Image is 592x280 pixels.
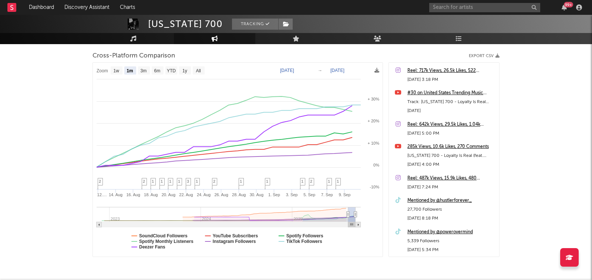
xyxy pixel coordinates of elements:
span: 1 [337,179,339,184]
text: SoundCloud Followers [139,233,188,238]
text: 22. Aug [179,192,193,197]
div: [DATE] 3:18 PM [407,75,495,84]
span: 2 [99,179,101,184]
a: Mentioned by @powerovermind [407,228,495,237]
a: #30 on United States Trending Music Videos [407,89,495,98]
text: Deezer Fans [139,244,165,250]
text: 26. Aug [215,192,228,197]
text: Spotify Followers [286,233,323,238]
text: 30. Aug [250,192,263,197]
text: YouTube Subscribers [213,233,258,238]
text: 1m [127,68,133,73]
text: [DATE] [280,68,294,73]
text: 7. Sep [321,192,333,197]
text: 28. Aug [232,192,246,197]
a: 285k Views, 10.6k Likes, 270 Comments [407,142,495,151]
a: Reel: 717k Views, 26.5k Likes, 522 Comments [407,66,495,75]
text: [DATE] [330,68,344,73]
span: 1 [178,179,180,184]
span: 1 [240,179,242,184]
button: Export CSV [469,54,499,58]
span: 1 [328,179,330,184]
text: All [196,68,201,73]
text: 0% [373,163,379,167]
div: [DATE] 5:00 PM [407,129,495,138]
span: 1 [152,179,154,184]
text: → [318,68,322,73]
text: Spotify Monthly Listeners [139,239,194,244]
div: [US_STATE] 700 [148,19,223,30]
div: Track: [US_STATE] 700 - Loyalty Is Real (feat. [PERSON_NAME]) [Official Video] [407,98,495,106]
text: 9. Sep [339,192,350,197]
text: 1. Sep [268,192,280,197]
span: 1 [161,179,163,184]
text: 1w [114,68,120,73]
div: 5,339 Followers [407,237,495,246]
a: Reel: 642k Views, 29.5k Likes, 1.04k Comments [407,120,495,129]
div: [DATE] 4:00 PM [407,160,495,169]
text: + 20% [368,119,380,123]
text: TikTok Followers [286,239,322,244]
span: 3 [187,179,189,184]
a: Mentioned by @hustlerforever_ [407,196,495,205]
text: 24. Aug [197,192,211,197]
div: 27,700 Followers [407,205,495,214]
text: 18. Aug [144,192,158,197]
text: + 30% [368,97,380,101]
span: 2 [310,179,312,184]
div: [DATE] [407,106,495,115]
text: 5. Sep [303,192,315,197]
span: 1 [301,179,303,184]
span: 1 [169,179,171,184]
text: 1y [182,68,187,73]
div: [DATE] 7:24 PM [407,183,495,192]
button: Tracking [232,19,278,30]
div: [US_STATE] 700 - Loyalty Is Real (feat. [PERSON_NAME]) [Official Video] [407,151,495,160]
text: YTD [167,68,176,73]
text: -10% [370,185,379,189]
text: 3. Sep [286,192,298,197]
text: Instagram Followers [213,239,256,244]
text: 16. Aug [127,192,140,197]
text: 14. Aug [109,192,122,197]
span: 1 [266,179,268,184]
div: [DATE] 5:34 PM [407,246,495,254]
input: Search for artists [429,3,540,12]
button: 99+ [562,4,567,10]
span: Cross-Platform Comparison [92,52,175,60]
span: 2 [143,179,145,184]
span: 2 [213,179,215,184]
text: 20. Aug [162,192,175,197]
text: Zoom [97,68,108,73]
text: 12.… [97,192,107,197]
span: 1 [196,179,198,184]
a: Reel: 487k Views, 15.9k Likes, 480 Comments [407,174,495,183]
text: 6m [154,68,161,73]
div: [DATE] 8:18 PM [407,214,495,223]
text: + 10% [368,141,380,145]
div: 99 + [564,2,573,7]
text: 3m [141,68,147,73]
